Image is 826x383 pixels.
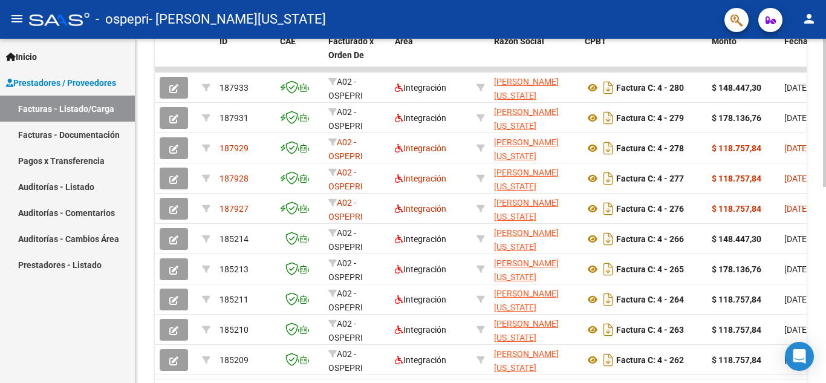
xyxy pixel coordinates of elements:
span: CAE [280,36,296,46]
strong: $ 118.757,84 [712,174,761,183]
i: Descargar documento [600,199,616,218]
datatable-header-cell: Area [390,28,472,82]
strong: $ 148.447,30 [712,83,761,93]
span: [DATE] [784,234,809,244]
span: [PERSON_NAME][US_STATE] [494,198,559,221]
strong: $ 118.757,84 [712,325,761,335]
div: 27308238836 [494,226,575,252]
strong: $ 178.136,76 [712,113,761,123]
span: [PERSON_NAME][US_STATE] [494,107,559,131]
div: Open Intercom Messenger [785,342,814,371]
span: Integración [395,264,446,274]
span: 185211 [220,295,249,304]
span: [PERSON_NAME][US_STATE] [494,289,559,312]
span: - [PERSON_NAME][US_STATE] [149,6,326,33]
span: [DATE] [784,325,809,335]
span: 187928 [220,174,249,183]
span: [PERSON_NAME][US_STATE] [494,349,559,373]
div: 27308238836 [494,317,575,342]
span: [DATE] [784,113,809,123]
span: [PERSON_NAME][US_STATE] [494,137,559,161]
div: 27308238836 [494,257,575,282]
span: 187927 [220,204,249,214]
span: Inicio [6,50,37,64]
span: Integración [395,83,446,93]
span: A02 - OSPEPRI [328,319,363,342]
span: 185209 [220,355,249,365]
span: Integración [395,295,446,304]
datatable-header-cell: CAE [275,28,324,82]
strong: Factura C: 4 - 266 [616,234,684,244]
span: [DATE] [784,143,809,153]
span: 187933 [220,83,249,93]
i: Descargar documento [600,229,616,249]
span: 187929 [220,143,249,153]
div: 27308238836 [494,136,575,161]
datatable-header-cell: Facturado x Orden De [324,28,390,82]
strong: Factura C: 4 - 278 [616,143,684,153]
mat-icon: person [802,11,816,26]
strong: $ 118.757,84 [712,295,761,304]
datatable-header-cell: Monto [707,28,779,82]
div: 27308238836 [494,347,575,373]
span: Integración [395,204,446,214]
div: 27308238836 [494,196,575,221]
span: Integración [395,143,446,153]
span: [DATE] [784,355,809,365]
strong: Factura C: 4 - 277 [616,174,684,183]
strong: $ 118.757,84 [712,143,761,153]
span: Razón Social [494,36,544,46]
span: A02 - OSPEPRI [328,228,363,252]
span: A02 - OSPEPRI [328,198,363,221]
span: [DATE] [784,204,809,214]
span: Integración [395,234,446,244]
span: Integración [395,174,446,183]
span: 187931 [220,113,249,123]
span: Area [395,36,413,46]
span: Monto [712,36,737,46]
span: [DATE] [784,295,809,304]
span: A02 - OSPEPRI [328,168,363,191]
span: A02 - OSPEPRI [328,349,363,373]
div: 27308238836 [494,166,575,191]
i: Descargar documento [600,290,616,309]
span: 185214 [220,234,249,244]
span: CPBT [585,36,606,46]
span: [PERSON_NAME][US_STATE] [494,168,559,191]
datatable-header-cell: ID [215,28,275,82]
i: Descargar documento [600,320,616,339]
datatable-header-cell: CPBT [580,28,707,82]
span: ID [220,36,227,46]
span: [PERSON_NAME][US_STATE] [494,228,559,252]
span: - ospepri [96,6,149,33]
i: Descargar documento [600,169,616,188]
span: [PERSON_NAME][US_STATE] [494,258,559,282]
span: [DATE] [784,174,809,183]
span: A02 - OSPEPRI [328,258,363,282]
span: A02 - OSPEPRI [328,289,363,312]
span: A02 - OSPEPRI [328,107,363,131]
span: [PERSON_NAME][US_STATE] [494,319,559,342]
span: [DATE] [784,83,809,93]
strong: Factura C: 4 - 265 [616,264,684,274]
strong: Factura C: 4 - 280 [616,83,684,93]
span: Integración [395,113,446,123]
span: 185210 [220,325,249,335]
i: Descargar documento [600,139,616,158]
span: Integración [395,355,446,365]
span: Integración [395,325,446,335]
strong: $ 118.757,84 [712,204,761,214]
div: 27308238836 [494,105,575,131]
mat-icon: menu [10,11,24,26]
span: A02 - OSPEPRI [328,137,363,161]
span: [DATE] [784,264,809,274]
i: Descargar documento [600,108,616,128]
strong: Factura C: 4 - 263 [616,325,684,335]
div: 27308238836 [494,75,575,100]
strong: Factura C: 4 - 279 [616,113,684,123]
span: A02 - OSPEPRI [328,77,363,100]
span: 185213 [220,264,249,274]
strong: Factura C: 4 - 262 [616,355,684,365]
strong: $ 148.447,30 [712,234,761,244]
i: Descargar documento [600,260,616,279]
